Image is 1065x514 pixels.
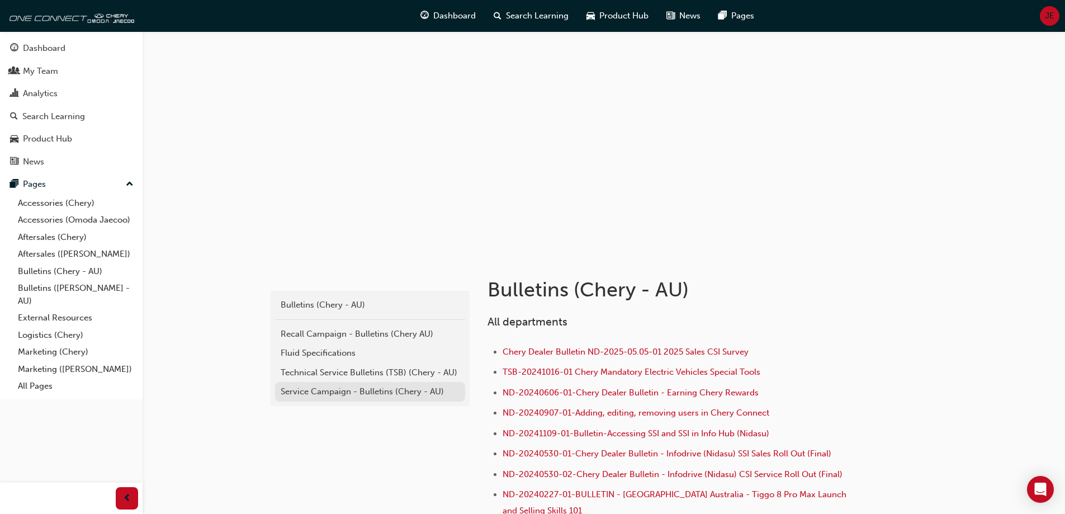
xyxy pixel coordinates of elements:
span: car-icon [586,9,595,23]
a: Aftersales (Chery) [13,229,138,246]
div: Search Learning [22,110,85,123]
a: Marketing (Chery) [13,343,138,361]
span: Search Learning [506,10,569,22]
a: Bulletins ([PERSON_NAME] - AU) [13,280,138,309]
div: Recall Campaign - Bulletins (Chery AU) [281,328,460,341]
span: car-icon [10,134,18,144]
a: My Team [4,61,138,82]
div: News [23,155,44,168]
span: News [679,10,700,22]
span: Product Hub [599,10,649,22]
a: car-iconProduct Hub [578,4,657,27]
a: Accessories (Omoda Jaecoo) [13,211,138,229]
a: News [4,152,138,172]
div: Analytics [23,87,58,100]
a: Aftersales ([PERSON_NAME]) [13,246,138,263]
div: Service Campaign - Bulletins (Chery - AU) [281,385,460,398]
span: Pages [731,10,754,22]
a: External Resources [13,309,138,327]
a: Service Campaign - Bulletins (Chery - AU) [275,382,465,402]
a: Accessories (Chery) [13,195,138,212]
a: ND-20240530-01-Chery Dealer Bulletin - Infodrive (Nidasu) SSI Sales Roll Out (Final) [503,449,831,459]
span: guage-icon [10,44,18,54]
div: Fluid Specifications [281,347,460,360]
a: Logistics (Chery) [13,327,138,344]
a: Bulletins (Chery - AU) [13,263,138,280]
span: news-icon [666,9,675,23]
span: search-icon [494,9,501,23]
a: Search Learning [4,106,138,127]
span: JE [1045,10,1054,22]
a: Fluid Specifications [275,343,465,363]
a: TSB-20241016-01 Chery Mandatory Electric Vehicles Special Tools [503,367,760,377]
div: Open Intercom Messenger [1027,476,1054,503]
a: guage-iconDashboard [411,4,485,27]
a: news-iconNews [657,4,709,27]
button: Pages [4,174,138,195]
div: Technical Service Bulletins (TSB) (Chery - AU) [281,366,460,379]
a: Product Hub [4,129,138,149]
button: JE [1040,6,1059,26]
a: All Pages [13,378,138,395]
span: search-icon [10,112,18,122]
a: ND-20240907-01-Adding, editing, removing users in Chery Connect [503,408,769,418]
a: Dashboard [4,38,138,59]
h1: Bulletins (Chery - AU) [487,277,854,302]
a: Technical Service Bulletins (TSB) (Chery - AU) [275,363,465,383]
span: prev-icon [123,492,131,506]
a: Analytics [4,83,138,104]
span: Dashboard [433,10,476,22]
span: up-icon [126,177,134,192]
a: Recall Campaign - Bulletins (Chery AU) [275,324,465,344]
span: guage-icon [420,9,429,23]
div: My Team [23,65,58,78]
span: pages-icon [718,9,727,23]
img: oneconnect [6,4,134,27]
div: Bulletins (Chery - AU) [281,299,460,312]
a: Marketing ([PERSON_NAME]) [13,361,138,378]
span: news-icon [10,157,18,167]
div: Dashboard [23,42,65,55]
span: people-icon [10,67,18,77]
span: pages-icon [10,180,18,190]
span: All departments [487,315,567,328]
a: search-iconSearch Learning [485,4,578,27]
a: ND-20240530-02-Chery Dealer Bulletin - Infodrive (Nidasu) CSI Service Roll Out (Final) [503,469,842,479]
span: chart-icon [10,89,18,99]
a: pages-iconPages [709,4,763,27]
div: Pages [23,178,46,191]
a: Bulletins (Chery - AU) [275,295,465,315]
a: ND-20240606-01-Chery Dealer Bulletin - Earning Chery Rewards [503,388,759,398]
a: ND-20241109-01-Bulletin-Accessing SSI and SSI in Info Hub (Nidasu) [503,428,769,438]
a: Chery Dealer Bulletin ND-2025-05.05-01 2025 Sales CSI Survey [503,347,749,357]
button: DashboardMy TeamAnalyticsSearch LearningProduct HubNews [4,36,138,174]
div: Product Hub [23,133,72,145]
